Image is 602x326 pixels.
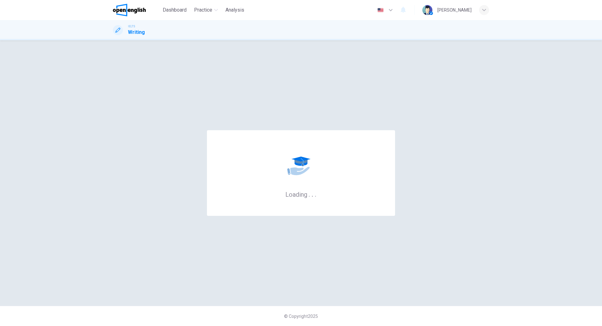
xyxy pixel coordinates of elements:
img: en [377,8,384,13]
img: OpenEnglish logo [113,4,146,16]
a: OpenEnglish logo [113,4,160,16]
h1: Writing [128,29,145,36]
span: Practice [194,6,212,14]
span: IELTS [128,24,135,29]
span: Analysis [225,6,244,14]
span: Dashboard [163,6,187,14]
h6: . [311,189,314,199]
img: Profile picture [422,5,432,15]
span: © Copyright 2025 [284,314,318,319]
button: Dashboard [160,4,189,16]
button: Practice [192,4,220,16]
h6: . [308,189,310,199]
h6: Loading [285,190,317,198]
h6: . [314,189,317,199]
button: Analysis [223,4,247,16]
div: [PERSON_NAME] [437,6,472,14]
